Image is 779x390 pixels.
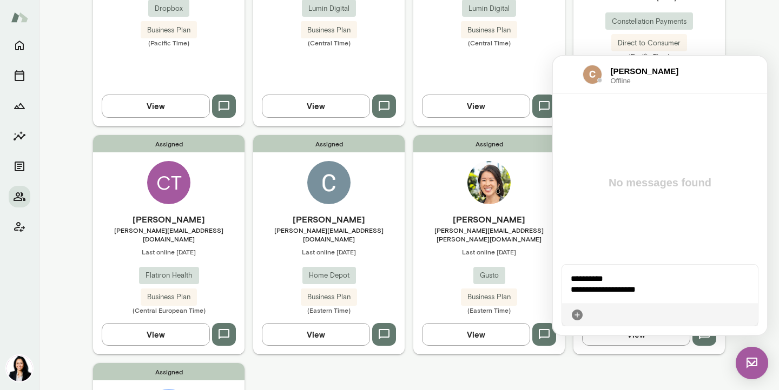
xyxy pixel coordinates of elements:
span: Gusto [473,270,505,281]
img: data:image/png;base64,iVBORw0KGgoAAAANSUhEUgAAAMgAAADICAYAAACtWK6eAAAP7ElEQVR4AeydCXRU1RnHvxkSsoc... [30,9,49,28]
span: [PERSON_NAME][EMAIL_ADDRESS][PERSON_NAME][DOMAIN_NAME] [413,226,565,243]
span: Assigned [413,135,565,152]
span: (Central European Time) [93,306,245,314]
button: View [262,95,370,117]
span: Assigned [93,135,245,152]
span: Direct to Consumer [611,38,687,49]
button: Growth Plan [9,95,30,117]
span: Business Plan [301,25,357,36]
button: View [102,323,210,346]
button: View [102,95,210,117]
button: Client app [9,216,30,238]
button: Documents [9,156,30,177]
button: Insights [9,125,30,147]
h6: [PERSON_NAME] [413,213,565,226]
h6: [PERSON_NAME] [93,213,245,226]
span: Assigned [93,363,245,380]
span: [PERSON_NAME][EMAIL_ADDRESS][DOMAIN_NAME] [93,226,245,243]
span: Flatiron Health [139,270,199,281]
h6: [PERSON_NAME] [253,213,405,226]
span: Lumin Digital [302,3,356,14]
span: Dropbox [148,3,189,14]
span: (Eastern Time) [413,306,565,314]
span: (Central Time) [253,38,405,47]
span: Lumin Digital [462,3,516,14]
div: CT [147,161,190,204]
button: View [422,95,530,117]
span: Offline [58,21,143,28]
img: Mento [11,7,28,28]
span: (Eastern Time) [253,306,405,314]
span: (Pacific Time) [573,51,725,60]
button: Home [9,35,30,56]
img: Cecil Payne [307,161,351,204]
button: Members [9,186,30,207]
span: Business Plan [141,292,197,302]
img: Monica Aggarwal [6,355,32,381]
span: Constellation Payments [605,16,693,27]
button: View [262,323,370,346]
span: Assigned [253,135,405,152]
span: Last online [DATE] [93,247,245,256]
span: (Pacific Time) [93,38,245,47]
span: Last online [DATE] [413,247,565,256]
div: Attach [18,252,31,265]
span: Business Plan [301,292,357,302]
span: (Central Time) [413,38,565,47]
button: View [422,323,530,346]
button: Sessions [9,65,30,86]
span: Home Depot [302,270,356,281]
span: Business Plan [461,292,517,302]
span: [PERSON_NAME][EMAIL_ADDRESS][DOMAIN_NAME] [253,226,405,243]
span: Business Plan [461,25,517,36]
span: Last online [DATE] [253,247,405,256]
span: Business Plan [141,25,197,36]
h6: [PERSON_NAME] [58,9,143,21]
img: Amanda Lin [467,161,511,204]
